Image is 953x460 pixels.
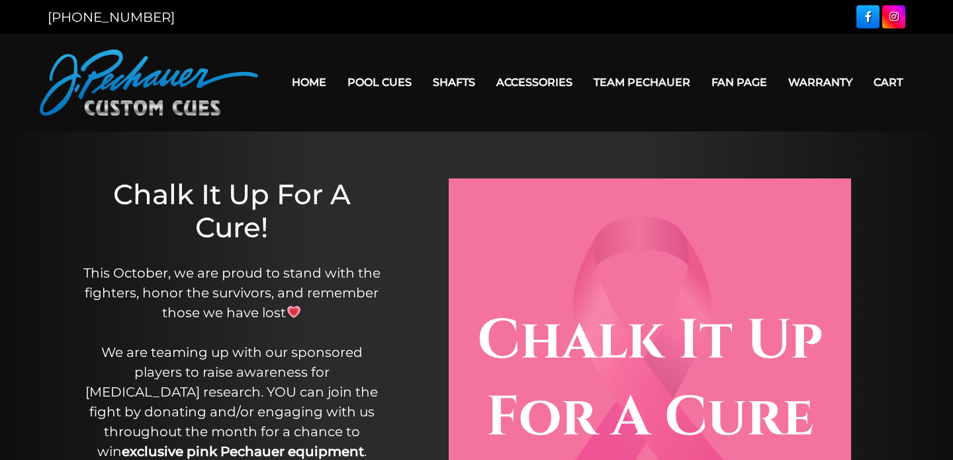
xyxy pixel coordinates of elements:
[48,9,175,25] a: [PHONE_NUMBER]
[778,65,863,99] a: Warranty
[863,65,913,99] a: Cart
[583,65,701,99] a: Team Pechauer
[281,65,337,99] a: Home
[287,305,300,319] img: 💗
[701,65,778,99] a: Fan Page
[40,50,258,116] img: Pechauer Custom Cues
[337,65,422,99] a: Pool Cues
[422,65,486,99] a: Shafts
[122,443,364,459] strong: exclusive pink Pechauer equipment
[486,65,583,99] a: Accessories
[78,178,385,245] h1: Chalk It Up For A Cure!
